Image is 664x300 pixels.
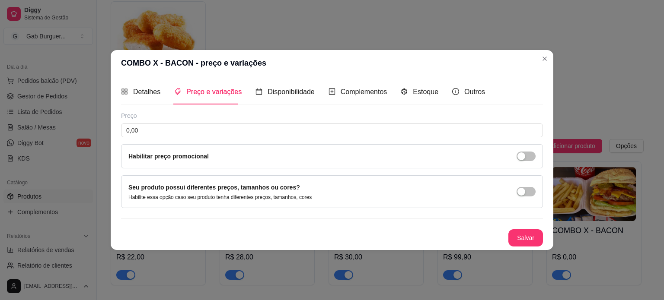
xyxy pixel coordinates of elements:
[174,88,181,95] span: tags
[464,88,485,95] span: Outros
[128,194,312,201] p: Habilite essa opção caso seu produto tenha diferentes preços, tamanhos, cores
[128,184,300,191] label: Seu produto possui diferentes preços, tamanhos ou cores?
[186,88,242,95] span: Preço e variações
[121,111,543,120] div: Preço
[341,88,387,95] span: Complementos
[413,88,438,95] span: Estoque
[329,88,335,95] span: plus-square
[121,88,128,95] span: appstore
[508,229,543,246] button: Salvar
[255,88,262,95] span: calendar
[121,123,543,137] input: Ex.: R$12,99
[538,52,552,66] button: Close
[128,153,209,160] label: Habilitar preço promocional
[111,50,553,76] header: COMBO X - BACON - preço e variações
[401,88,408,95] span: code-sandbox
[268,88,315,95] span: Disponibilidade
[133,88,160,95] span: Detalhes
[452,88,459,95] span: info-circle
